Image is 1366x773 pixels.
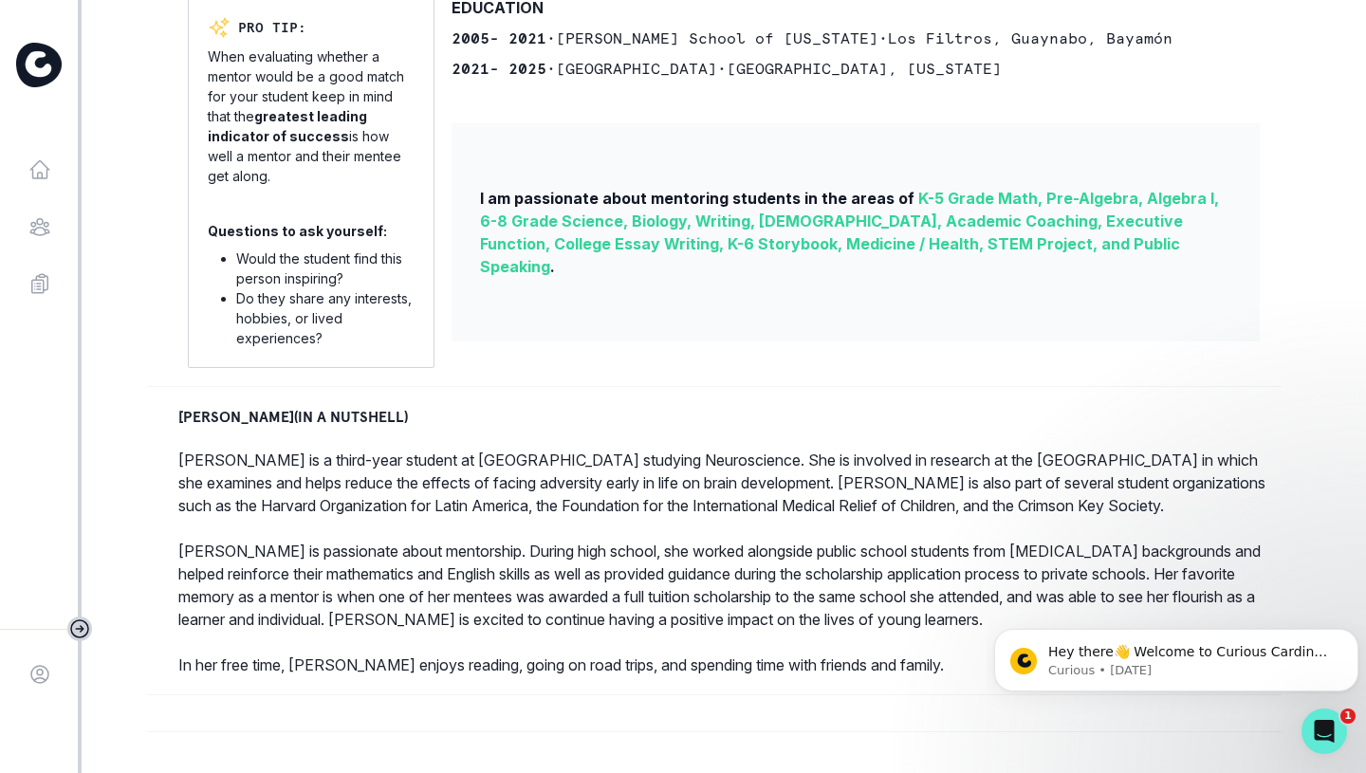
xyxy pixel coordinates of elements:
span: . [550,257,555,276]
span: • [PERSON_NAME] School of [US_STATE] • Los Filtros, Guaynabo , Bayamón [546,28,1172,47]
p: [PERSON_NAME] (IN A NUTSHELL) [178,405,408,428]
li: Do they share any interests, hobbies, or lived experiences? [236,288,415,348]
li: Would the student find this person inspiring? [236,248,415,288]
iframe: Intercom notifications message [987,589,1366,722]
img: Curious Cardinals Logo [16,43,62,87]
button: Toggle sidebar [67,617,92,641]
p: When evaluating whether a mentor would be a good match for your student keep in mind that the is ... [208,46,415,186]
span: I am passionate about mentoring students in the areas of [480,189,914,208]
p: Questions to ask yourself: [208,221,387,241]
span: • [GEOGRAPHIC_DATA] • [GEOGRAPHIC_DATA] , [US_STATE] [546,59,1002,78]
iframe: Intercom live chat [1301,709,1347,754]
b: greatest leading indicator of success [208,108,367,144]
p: [PERSON_NAME] is a third-year student at [GEOGRAPHIC_DATA] studying Neuroscience. She is involved... [178,449,1269,676]
p: PRO TIP: [238,18,306,38]
b: 2005 - 2021 [452,28,546,47]
span: 1 [1340,709,1356,724]
b: 2021 - 2025 [452,59,546,78]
